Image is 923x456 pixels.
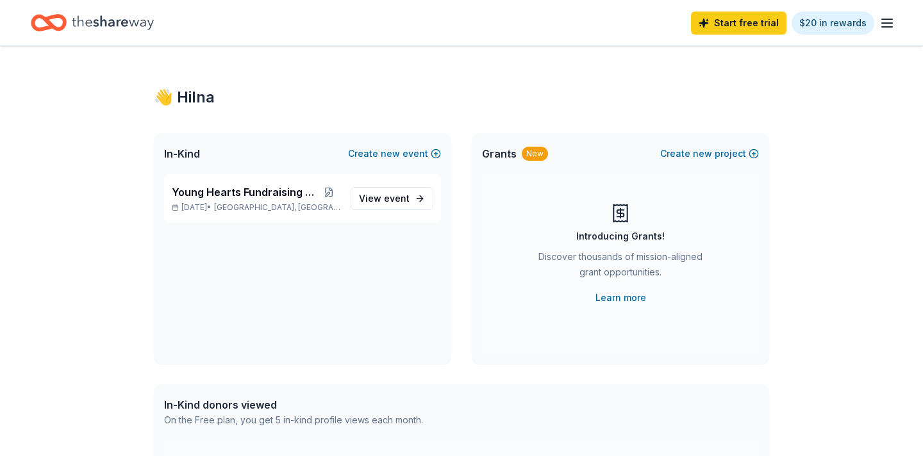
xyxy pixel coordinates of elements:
span: View [359,191,410,206]
a: Home [31,8,154,38]
span: new [381,146,400,161]
div: 👋 Hi Ina [154,87,769,108]
span: Grants [482,146,517,161]
span: Young Hearts Fundraising Event [172,184,317,200]
a: Start free trial [691,12,786,35]
button: Createnewproject [660,146,759,161]
p: [DATE] • [172,202,340,213]
div: Introducing Grants! [576,229,665,244]
a: Learn more [595,290,646,305]
div: Discover thousands of mission-aligned grant opportunities. [533,249,708,285]
button: Createnewevent [348,146,441,161]
div: On the Free plan, you get 5 in-kind profile views each month. [164,412,423,428]
div: In-Kind donors viewed [164,397,423,412]
div: New [522,147,548,161]
span: In-Kind [164,146,200,161]
span: event [384,193,410,204]
a: View event [351,187,433,210]
span: new [693,146,712,161]
span: [GEOGRAPHIC_DATA], [GEOGRAPHIC_DATA] [214,202,340,213]
a: $20 in rewards [792,12,874,35]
